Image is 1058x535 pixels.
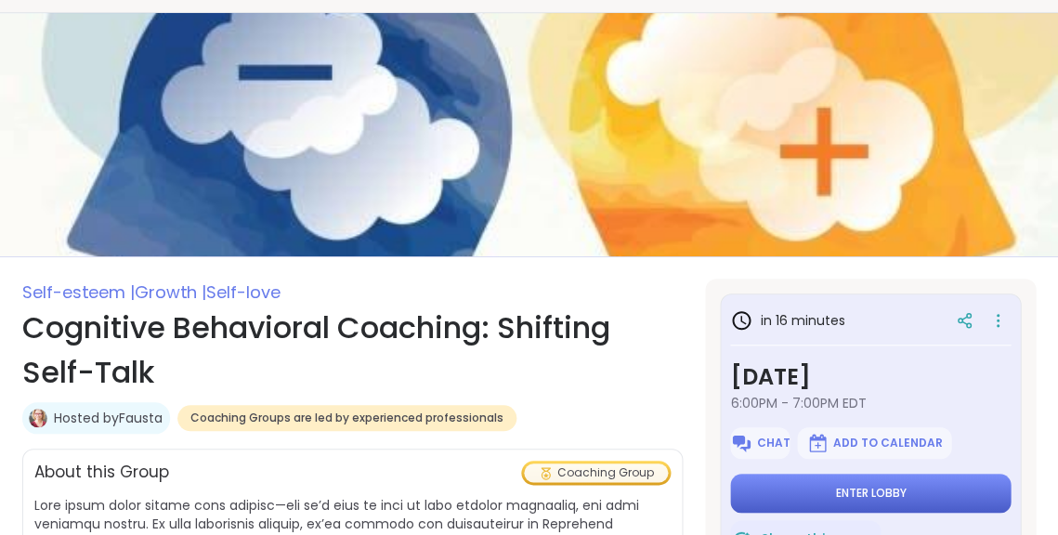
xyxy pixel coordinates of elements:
[34,461,169,485] h2: About this Group
[730,309,844,332] h3: in 16 minutes
[190,411,503,425] span: Coaching Groups are led by experienced professionals
[22,281,135,304] span: Self-esteem |
[832,436,942,450] span: Add to Calendar
[806,432,829,454] img: ShareWell Logomark
[730,394,1011,412] span: 6:00PM - 7:00PM EDT
[524,463,668,482] div: Coaching Group
[730,432,752,454] img: ShareWell Logomark
[206,281,281,304] span: Self-love
[29,409,47,427] img: Fausta
[54,409,163,427] a: Hosted byFausta
[756,436,790,450] span: Chat
[730,360,1011,394] h3: [DATE]
[835,486,906,501] span: Enter lobby
[730,474,1011,513] button: Enter lobby
[135,281,206,304] span: Growth |
[797,427,951,459] button: Add to Calendar
[22,306,683,395] h1: Cognitive Behavioral Coaching: Shifting Self-Talk
[730,427,790,459] button: Chat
